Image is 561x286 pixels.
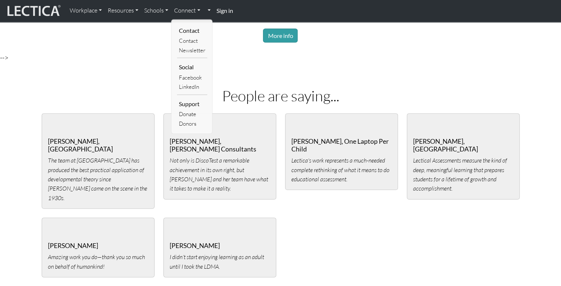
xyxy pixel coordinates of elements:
[48,242,148,250] h5: [PERSON_NAME]
[171,3,203,18] a: Connect
[177,25,207,36] li: Contact
[177,109,207,119] a: Donate
[217,7,233,14] strong: Sign in
[105,3,141,18] a: Resources
[177,82,207,91] a: LinkedIn
[48,252,148,271] p: Amazing work you do—thank you so much on behalf of humankind!
[42,87,520,105] h1: People are saying...
[413,156,513,193] p: Lectical Assessments measure the kind of deep, meaningful learning that prepares students for a l...
[177,73,207,82] a: Facebook
[170,242,270,250] h5: [PERSON_NAME]
[141,3,171,18] a: Schools
[48,156,148,203] p: The team at [GEOGRAPHIC_DATA] has produced the best practical application of developmental theory...
[48,137,148,153] h5: [PERSON_NAME], [GEOGRAPHIC_DATA]
[177,119,207,128] a: Donors
[263,29,298,43] a: More info
[177,61,207,73] li: Social
[413,137,513,153] h5: [PERSON_NAME], [GEOGRAPHIC_DATA]
[170,156,270,193] p: Not only is DiscoTest a remarkable achievement in its own right, but [PERSON_NAME] and her team h...
[177,98,207,110] li: Support
[291,156,392,184] p: Lectica's work represents a much-needed complete rethinking of what it means to do educational as...
[67,3,105,18] a: Workplace
[214,3,236,19] a: Sign in
[177,36,207,45] a: Contact
[177,46,207,55] a: Newsletter
[170,137,270,153] h5: [PERSON_NAME], [PERSON_NAME] Consultants
[291,137,392,153] h5: [PERSON_NAME], One Laptop Per Child
[170,252,270,271] p: I didn’t start enjoying learning as an adult until I took the LDMA.
[6,4,61,18] img: lecticalive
